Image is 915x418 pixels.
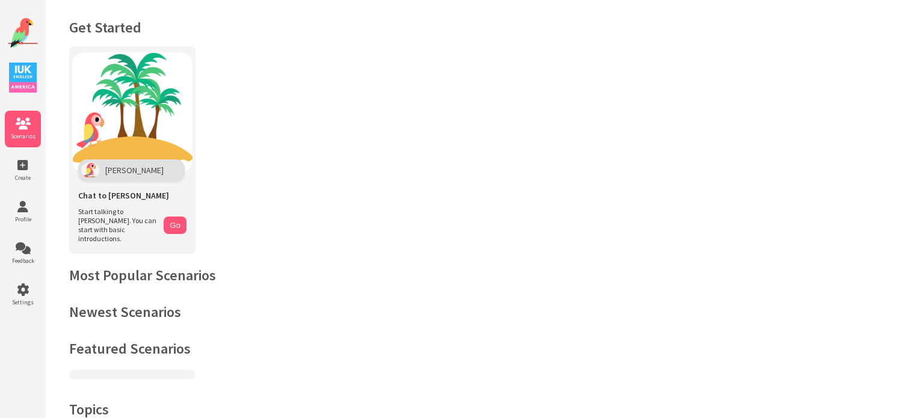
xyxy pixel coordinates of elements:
span: Profile [5,215,41,223]
span: Feedback [5,257,41,265]
img: IUK Logo [9,63,37,93]
h1: Get Started [69,18,891,37]
h2: Featured Scenarios [69,339,891,358]
span: [PERSON_NAME] [105,165,164,176]
img: Polly [81,162,99,178]
span: Start talking to [PERSON_NAME]. You can start with basic introductions. [78,207,158,243]
img: Chat with Polly [72,52,193,173]
span: Scenarios [5,132,41,140]
span: Create [5,174,41,182]
h2: Most Popular Scenarios [69,266,891,284]
span: Chat to [PERSON_NAME] [78,190,169,201]
img: Website Logo [8,18,38,48]
button: Go [164,217,186,234]
span: Settings [5,298,41,306]
h2: Newest Scenarios [69,303,891,321]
